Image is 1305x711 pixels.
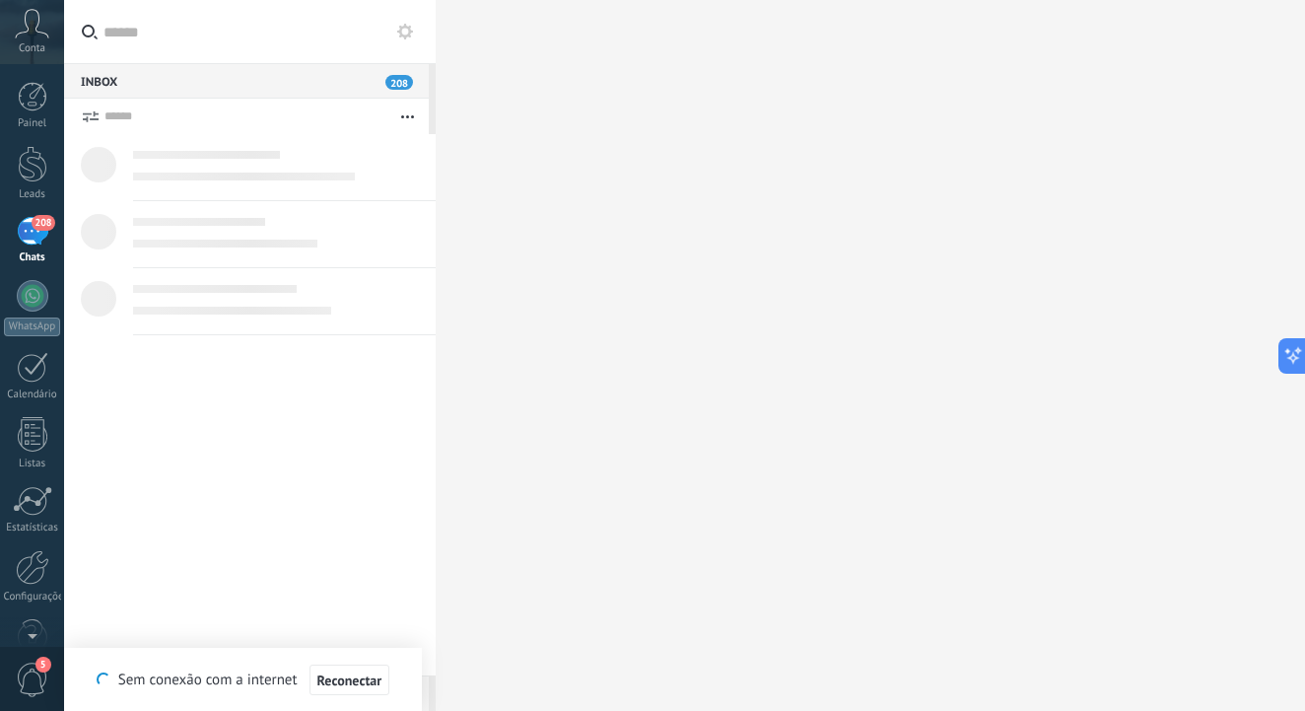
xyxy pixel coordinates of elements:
[64,63,429,99] div: Inbox
[35,657,51,673] span: 5
[4,389,61,401] div: Calendário
[309,665,390,696] button: Reconectar
[4,188,61,201] div: Leads
[19,42,45,55] span: Conta
[97,664,389,696] div: Sem conexão com a internet
[4,251,61,264] div: Chats
[317,674,382,687] span: Reconectar
[32,215,54,231] span: 208
[386,99,429,134] button: Mais
[4,522,61,534] div: Estatísticas
[385,75,413,90] span: 208
[4,458,61,470] div: Listas
[4,318,60,336] div: WhatsApp
[4,117,61,130] div: Painel
[4,591,61,604] div: Configurações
